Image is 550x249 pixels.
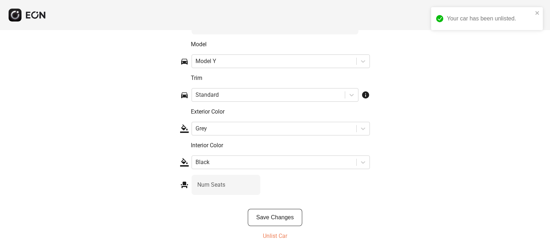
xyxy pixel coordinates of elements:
[191,107,370,116] p: Exterior Color
[535,10,540,16] button: close
[263,232,287,240] p: Unlist Car
[180,124,189,133] span: format_color_fill
[447,14,533,23] div: Your car has been unlisted.
[197,181,225,189] label: Num Seats
[180,158,189,167] span: format_color_fill
[361,91,370,99] span: info
[180,181,189,189] span: event_seat
[248,209,303,226] button: Save Changes
[191,141,370,150] p: Interior Color
[191,74,370,82] p: Trim
[180,91,189,99] span: directions_car
[180,57,189,66] span: directions_car
[191,40,370,49] p: Model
